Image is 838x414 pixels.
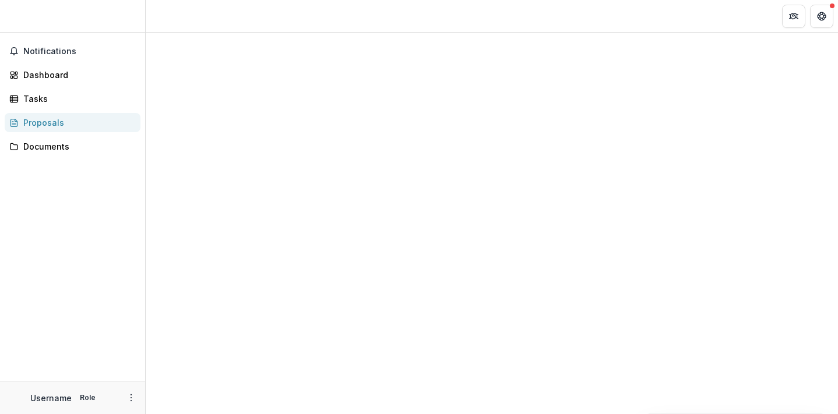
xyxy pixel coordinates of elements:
[5,89,140,108] a: Tasks
[23,47,136,56] span: Notifications
[5,42,140,61] button: Notifications
[5,65,140,84] a: Dashboard
[23,140,131,153] div: Documents
[30,392,72,404] p: Username
[5,137,140,156] a: Documents
[23,69,131,81] div: Dashboard
[76,392,99,403] p: Role
[23,116,131,129] div: Proposals
[782,5,805,28] button: Partners
[124,391,138,405] button: More
[810,5,833,28] button: Get Help
[5,113,140,132] a: Proposals
[23,93,131,105] div: Tasks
